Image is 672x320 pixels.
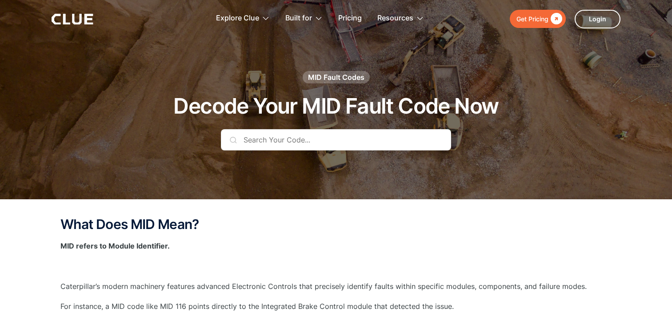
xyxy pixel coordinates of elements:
h1: Decode Your MID Fault Code Now [173,95,498,118]
input: Search Your Code... [221,129,451,150]
div: Explore Clue [216,4,259,32]
p: For instance, a MID code like MID 116 points directly to the Integrated Brake Control module that... [60,301,612,312]
a: Login [575,10,620,28]
div: Resources [377,4,413,32]
h2: What Does MID Mean? [60,217,612,232]
a: Get Pricing [510,10,566,28]
div:  [548,13,562,24]
div: MID Fault Codes [308,72,364,82]
strong: MID refers to Module Identifier. [60,241,170,250]
p: Caterpillar’s modern machinery features advanced Electronic Controls that precisely identify faul... [60,281,612,292]
a: Pricing [338,4,362,32]
div: Get Pricing [516,13,548,24]
div: Built for [285,4,312,32]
